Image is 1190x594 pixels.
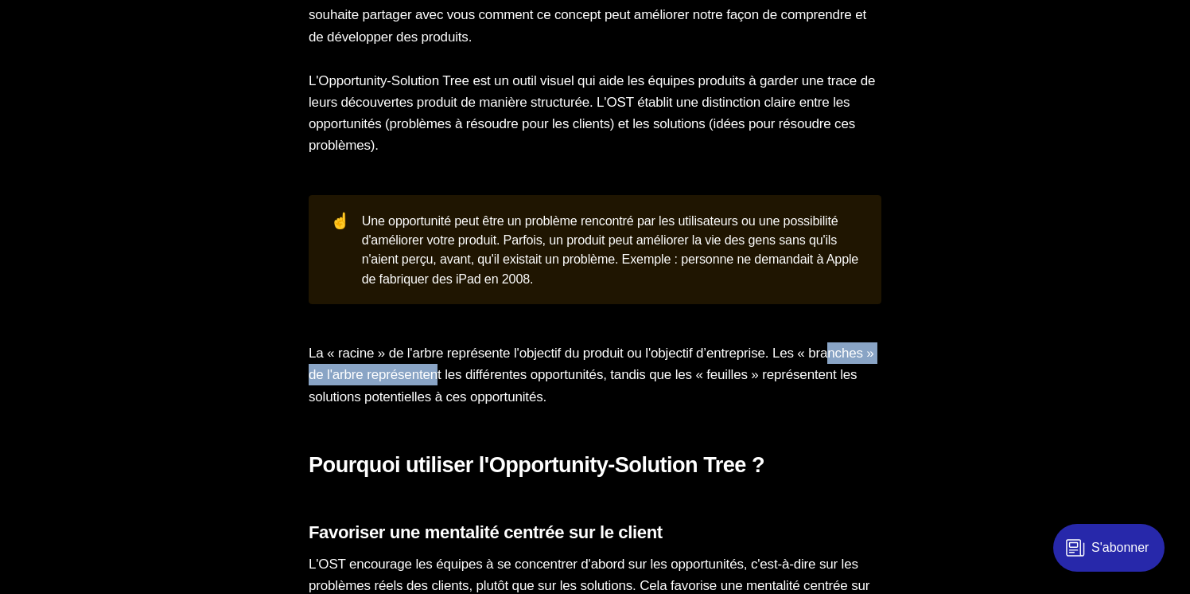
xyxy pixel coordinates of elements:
div: ☝️ [330,211,361,288]
h2: Pourquoi utiliser l'Opportunity-Solution Tree ? [309,452,881,479]
h3: Favoriser une mentalité centrée sur le client [309,522,881,544]
div: Une opportunité peut être un problème rencontré par les utilisateurs ou une possibilité d'amélior... [362,211,860,288]
p: L'Opportunity-Solution Tree est un outil visuel qui aide les équipes produits à garder une trace ... [309,70,881,157]
iframe: portal-trigger [1040,516,1190,594]
p: La « racine » de l'arbre représente l'objectif du produit ou l'objectif d’entreprise. Les « branc... [309,342,881,408]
